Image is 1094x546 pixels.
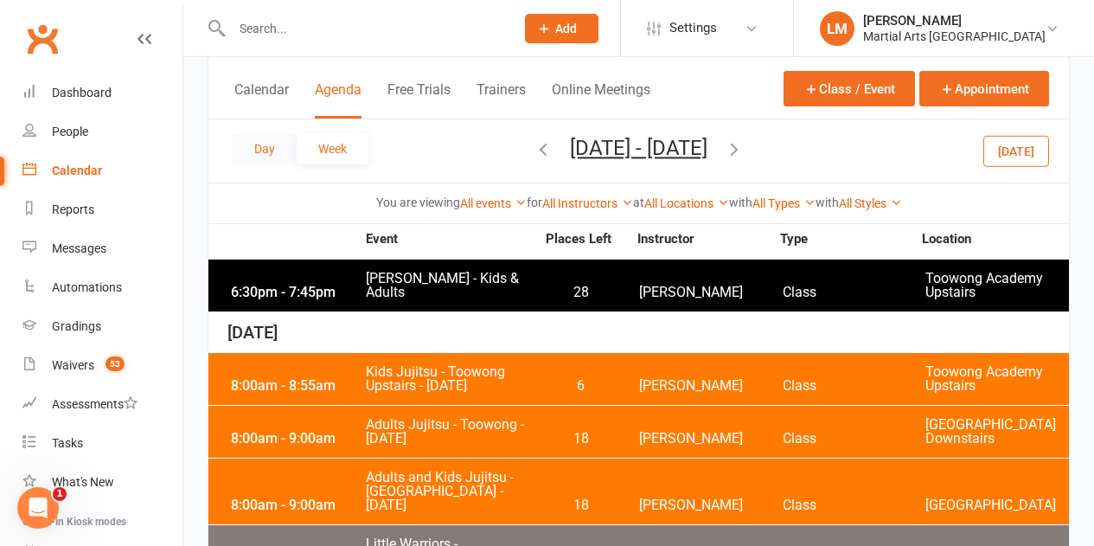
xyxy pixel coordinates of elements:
[22,74,182,112] a: Dashboard
[234,81,289,119] button: Calendar
[535,432,626,446] span: 18
[460,196,527,210] a: All events
[52,397,138,411] div: Assessments
[839,196,902,210] a: All Styles
[106,357,125,371] span: 53
[983,135,1049,166] button: [DATE]
[365,418,535,446] span: Adults Jujitsu - Toowong - [DATE]
[639,286,783,299] span: [PERSON_NAME]
[639,379,783,393] span: [PERSON_NAME]
[816,196,839,209] strong: with
[22,112,182,151] a: People
[535,498,626,512] span: 18
[863,13,1046,29] div: [PERSON_NAME]
[365,471,535,512] span: Adults and Kids Jujitsu - [GEOGRAPHIC_DATA] - [DATE]
[315,81,361,119] button: Agenda
[820,11,854,46] div: LM
[227,379,365,393] div: 8:00am - 8:55am
[22,307,182,346] a: Gradings
[21,17,64,61] a: Clubworx
[477,81,526,119] button: Trainers
[633,196,644,209] strong: at
[227,432,365,446] div: 8:00am - 9:00am
[52,241,106,255] div: Messages
[365,272,535,299] span: [PERSON_NAME] - Kids & Adults
[365,365,535,393] span: Kids Jujitsu - Toowong Upstairs - [DATE]
[376,196,460,209] strong: You are viewing
[527,196,542,209] strong: for
[22,385,182,424] a: Assessments
[227,286,365,299] div: 6:30pm - 7:45pm
[17,487,59,529] iframe: Intercom live chat
[22,190,182,229] a: Reports
[784,71,915,106] button: Class / Event
[535,379,626,393] span: 6
[552,81,650,119] button: Online Meetings
[783,498,926,512] span: Class
[555,22,577,35] span: Add
[52,319,101,333] div: Gradings
[637,233,780,246] strong: Instructor
[52,86,112,100] div: Dashboard
[22,268,182,307] a: Automations
[233,133,297,164] button: Day
[783,432,926,446] span: Class
[22,424,182,463] a: Tasks
[535,286,626,299] span: 28
[52,436,83,450] div: Tasks
[387,81,451,119] button: Free Trials
[22,229,182,268] a: Messages
[22,463,182,502] a: What's New
[227,16,502,41] input: Search...
[780,233,923,246] strong: Type
[925,365,1069,393] span: Toowong Academy Upstairs
[783,286,926,299] span: Class
[863,29,1046,44] div: Martial Arts [GEOGRAPHIC_DATA]
[925,272,1069,299] span: Toowong Academy Upstairs
[644,196,729,210] a: All Locations
[52,125,88,138] div: People
[22,151,182,190] a: Calendar
[570,136,707,160] button: [DATE] - [DATE]
[365,233,534,246] strong: Event
[52,280,122,294] div: Automations
[208,312,1069,353] div: [DATE]
[534,233,624,246] strong: Places Left
[669,9,717,48] span: Settings
[729,196,752,209] strong: with
[919,71,1049,106] button: Appointment
[752,196,816,210] a: All Types
[639,498,783,512] span: [PERSON_NAME]
[925,498,1069,512] span: [GEOGRAPHIC_DATA]
[525,14,598,43] button: Add
[53,487,67,501] span: 1
[925,418,1069,446] span: [GEOGRAPHIC_DATA] Downstairs
[922,233,1065,246] strong: Location
[542,196,633,210] a: All Instructors
[52,358,94,372] div: Waivers
[297,133,368,164] button: Week
[639,432,783,446] span: [PERSON_NAME]
[783,379,926,393] span: Class
[52,475,114,489] div: What's New
[52,202,94,216] div: Reports
[227,498,365,512] div: 8:00am - 9:00am
[52,164,102,177] div: Calendar
[22,346,182,385] a: Waivers 53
